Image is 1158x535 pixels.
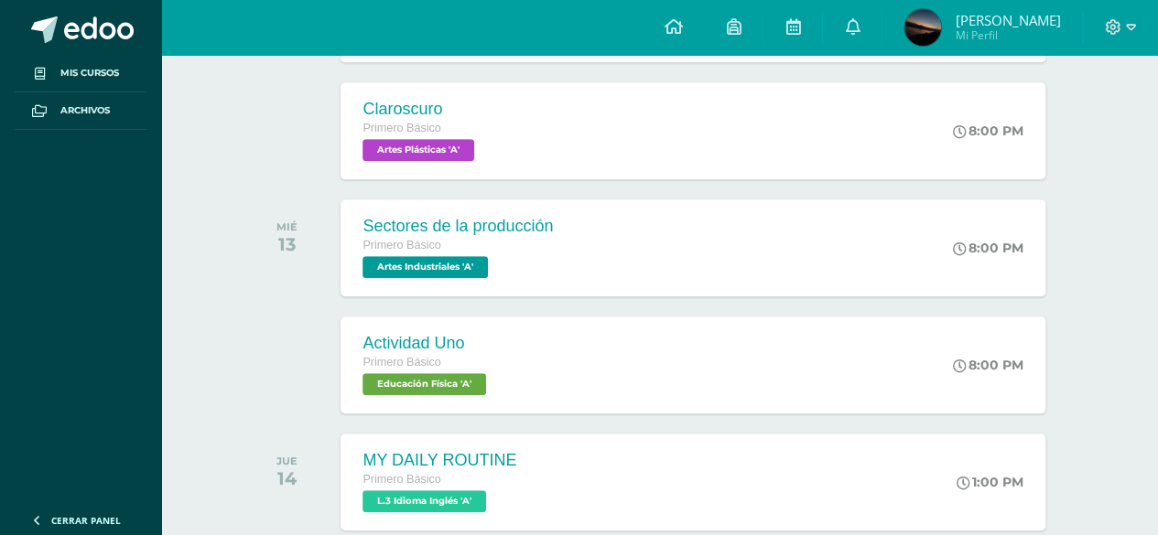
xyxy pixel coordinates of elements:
[363,139,474,161] span: Artes Plásticas 'A'
[15,92,146,130] a: Archivos
[276,220,298,233] div: MIÉ
[363,490,486,512] span: L.3 Idioma Inglés 'A'
[363,473,440,486] span: Primero Básico
[15,55,146,92] a: Mis cursos
[953,240,1023,256] div: 8:00 PM
[363,334,491,353] div: Actividad Uno
[957,474,1023,490] div: 1:00 PM
[953,123,1023,139] div: 8:00 PM
[276,233,298,255] div: 13
[60,103,110,118] span: Archivos
[276,455,298,467] div: JUE
[363,239,440,251] span: Primero Básico
[363,356,440,369] span: Primero Básico
[953,357,1023,373] div: 8:00 PM
[363,217,553,236] div: Sectores de la producción
[955,11,1060,29] span: [PERSON_NAME]
[955,27,1060,43] span: Mi Perfil
[363,100,479,119] div: Claroscuro
[904,9,941,46] img: d0711b40ec439666d0e7767adc0c4bb0.png
[363,256,488,278] span: Artes Industriales 'A'
[60,66,119,80] span: Mis cursos
[363,122,440,134] span: Primero Básico
[51,514,121,527] span: Cerrar panel
[276,467,298,489] div: 14
[363,451,516,470] div: MY DAILY ROUTINE
[363,373,486,395] span: Educación Física 'A'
